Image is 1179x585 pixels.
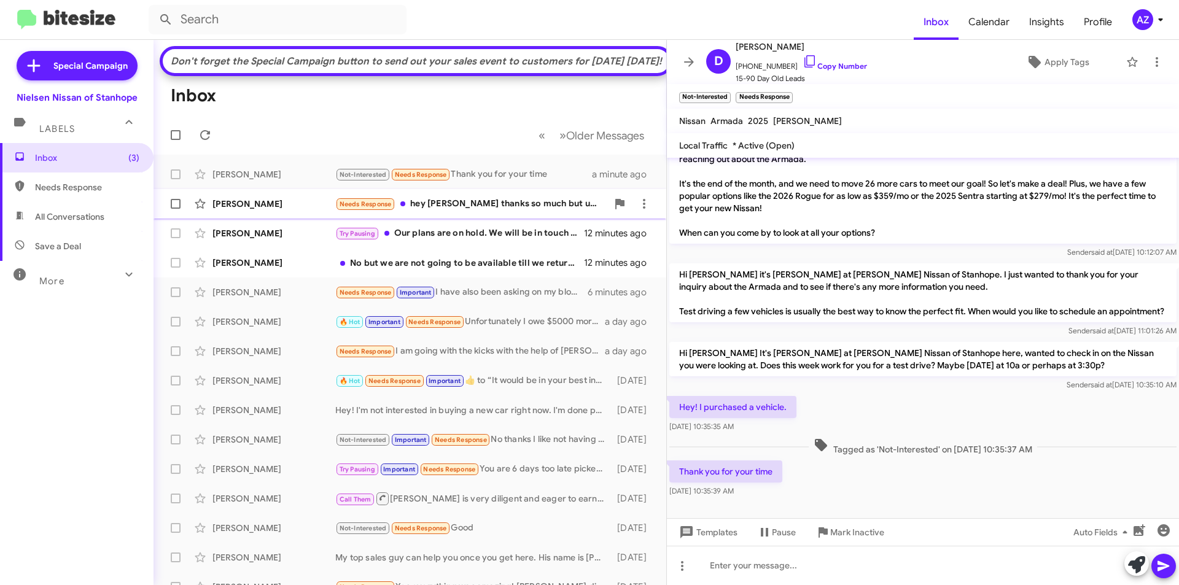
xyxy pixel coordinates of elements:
[611,551,656,564] div: [DATE]
[669,396,796,418] p: Hey! I purchased a vehicle.
[400,289,432,296] span: Important
[1073,521,1132,543] span: Auto Fields
[340,436,387,444] span: Not-Interested
[736,39,867,54] span: [PERSON_NAME]
[736,72,867,85] span: 15-90 Day Old Leads
[1122,9,1165,30] button: AZ
[39,276,64,287] span: More
[335,374,611,388] div: ​👍​ to “ It would be in your best interest at this time to continue driving your current Rogue. Y...
[914,4,959,40] a: Inbox
[383,465,415,473] span: Important
[1068,326,1177,335] span: Sender [DATE] 11:01:26 AM
[669,263,1177,322] p: Hi [PERSON_NAME] it's [PERSON_NAME] at [PERSON_NAME] Nissan of Stanhope. I just wanted to thank y...
[733,140,795,151] span: * Active (Open)
[959,4,1019,40] span: Calendar
[335,227,584,241] div: Our plans are on hold. We will be in touch when we are ready.
[212,463,335,475] div: [PERSON_NAME]
[584,227,656,239] div: 12 minutes ago
[340,318,360,326] span: 🔥 Hot
[748,115,768,126] span: 2025
[679,140,728,151] span: Local Traffic
[611,404,656,416] div: [DATE]
[340,289,392,296] span: Needs Response
[212,404,335,416] div: [PERSON_NAME]
[340,230,375,238] span: Try Pausing
[335,168,592,182] div: Thank you for your time
[611,374,656,387] div: [DATE]
[803,61,867,71] a: Copy Number
[340,495,372,503] span: Call Them
[1092,326,1114,335] span: said at
[335,197,607,211] div: hey [PERSON_NAME] thanks so much but unfortunately im not in the market to buy a new car right no...
[395,524,447,532] span: Needs Response
[17,91,138,104] div: Nielsen Nissan of Stanhope
[212,227,335,239] div: [PERSON_NAME]
[335,491,611,506] div: [PERSON_NAME] is very diligent and eager to earn your business. He's definitely an asset. That be...
[1067,247,1177,257] span: Sender [DATE] 10:12:07 AM
[335,315,605,329] div: Unfortunately I owe $5000 more than what the car is worth
[335,257,584,269] div: No but we are not going to be available till we return from our trip sometime beginning of Nov.
[1067,380,1177,389] span: Sender [DATE] 10:35:10 AM
[1074,4,1122,40] a: Profile
[35,152,139,164] span: Inbox
[423,465,475,473] span: Needs Response
[35,181,139,193] span: Needs Response
[149,5,407,34] input: Search
[531,123,553,148] button: Previous
[335,551,611,564] div: My top sales guy can help you once you get here. His name is [PERSON_NAME]. Just need to know wha...
[588,286,656,298] div: 6 minutes ago
[830,521,884,543] span: Mark Inactive
[773,115,842,126] span: [PERSON_NAME]
[679,92,731,103] small: Not-Interested
[532,123,652,148] nav: Page navigation example
[736,54,867,72] span: [PHONE_NUMBER]
[17,51,138,80] a: Special Campaign
[212,286,335,298] div: [PERSON_NAME]
[605,345,656,357] div: a day ago
[1045,51,1089,73] span: Apply Tags
[669,486,734,495] span: [DATE] 10:35:39 AM
[335,462,611,476] div: You are 6 days too late picked up a 2025 kicks SR my only regret is that I could not get the prem...
[592,168,656,180] div: a minute ago
[679,115,706,126] span: Nissan
[1091,380,1112,389] span: said at
[340,347,392,355] span: Needs Response
[35,211,104,223] span: All Conversations
[340,465,375,473] span: Try Pausing
[128,152,139,164] span: (3)
[611,463,656,475] div: [DATE]
[747,521,806,543] button: Pause
[559,128,566,143] span: »
[710,115,743,126] span: Armada
[39,123,75,134] span: Labels
[1019,4,1074,40] a: Insights
[335,285,588,300] div: I have also been asking on my blog if other people have had issues, I don't seem to be the only o...
[611,522,656,534] div: [DATE]
[539,128,545,143] span: «
[809,438,1037,455] span: Tagged as 'Not-Interested' on [DATE] 10:35:37 AM
[435,436,487,444] span: Needs Response
[53,60,128,72] span: Special Campaign
[340,171,387,179] span: Not-Interested
[806,521,894,543] button: Mark Inactive
[395,171,447,179] span: Needs Response
[736,92,792,103] small: Needs Response
[772,521,796,543] span: Pause
[611,492,656,505] div: [DATE]
[335,521,611,535] div: Good
[335,344,605,358] div: I am going with the kicks with the help of [PERSON_NAME] but thank you though!
[212,316,335,328] div: [PERSON_NAME]
[669,136,1177,244] p: Hi [PERSON_NAME] it's [PERSON_NAME], General Sales Manager at [PERSON_NAME] Nissan of Stanhope. T...
[368,377,421,385] span: Needs Response
[994,51,1120,73] button: Apply Tags
[395,436,427,444] span: Important
[669,342,1177,376] p: Hi [PERSON_NAME] It's [PERSON_NAME] at [PERSON_NAME] Nissan of Stanhope here, wanted to check in ...
[1132,9,1153,30] div: AZ
[669,422,734,431] span: [DATE] 10:35:35 AM
[677,521,737,543] span: Templates
[335,404,611,416] div: Hey! I'm not interested in buying a new car right now. I'm done paying my car off in January and ...
[1064,521,1142,543] button: Auto Fields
